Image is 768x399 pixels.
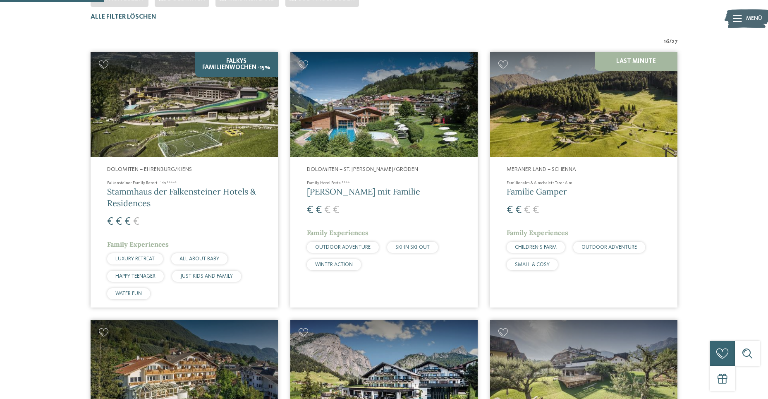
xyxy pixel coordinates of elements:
span: WATER FUN [115,291,142,296]
span: € [316,205,322,216]
span: LUXURY RETREAT [115,256,155,262]
a: Familienhotels gesucht? Hier findet ihr die besten! Falkys Familienwochen -15% Dolomiten – Ehrenb... [91,52,278,308]
span: OUTDOOR ADVENTURE [315,245,371,250]
span: 27 [672,38,678,46]
span: 16 [664,38,669,46]
img: Familienhotels gesucht? Hier findet ihr die besten! [91,52,278,158]
span: Alle Filter löschen [91,14,156,20]
span: [PERSON_NAME] mit Familie [307,186,420,197]
img: Familienhotels gesucht? Hier findet ihr die besten! [490,52,677,158]
span: Dolomiten – St. [PERSON_NAME]/Gröden [307,166,418,172]
img: Familienhotels gesucht? Hier findet ihr die besten! [290,52,478,158]
a: Familienhotels gesucht? Hier findet ihr die besten! Dolomiten – St. [PERSON_NAME]/Gröden Family H... [290,52,478,308]
span: € [324,205,330,216]
h4: Falkensteiner Family Resort Lido ****ˢ [107,180,261,186]
span: Familie Gamper [507,186,567,197]
span: Meraner Land – Schenna [507,166,576,172]
span: HAPPY TEENAGER [115,274,156,279]
a: Familienhotels gesucht? Hier findet ihr die besten! Last Minute Meraner Land – Schenna Familienal... [490,52,677,308]
span: OUTDOOR ADVENTURE [581,245,637,250]
span: Family Experiences [107,240,169,248]
span: WINTER ACTION [315,262,353,267]
span: € [515,205,522,216]
span: € [507,205,513,216]
span: CHILDREN’S FARM [515,245,557,250]
span: € [116,216,122,227]
span: € [133,216,139,227]
span: Family Experiences [307,228,368,237]
span: ALL ABOUT BABY [179,256,219,262]
span: € [307,205,313,216]
span: € [107,216,113,227]
span: SMALL & COSY [515,262,550,267]
span: / [669,38,672,46]
span: Family Experiences [507,228,568,237]
span: € [333,205,339,216]
span: € [124,216,131,227]
h4: Familienalm & Almchalets Taser Alm [507,180,661,186]
span: € [533,205,539,216]
h4: Family Hotel Posta **** [307,180,461,186]
span: Dolomiten – Ehrenburg/Kiens [107,166,192,172]
span: Stammhaus der Falkensteiner Hotels & Residences [107,186,256,208]
span: JUST KIDS AND FAMILY [180,274,233,279]
span: SKI-IN SKI-OUT [395,245,430,250]
span: € [524,205,530,216]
